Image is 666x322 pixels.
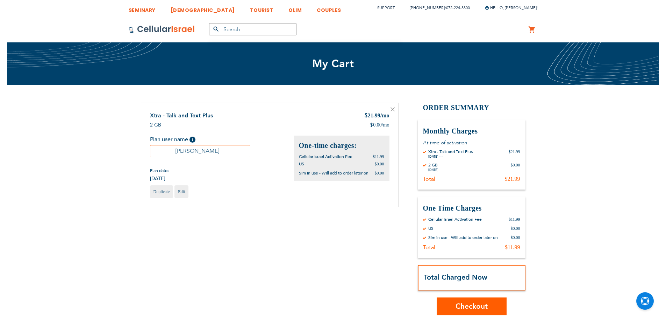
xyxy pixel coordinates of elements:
[129,25,195,34] img: Cellular Israel Logo
[373,154,384,159] span: $11.99
[437,297,507,315] button: Checkout
[509,149,520,159] div: $21.99
[403,3,470,13] li: /
[377,5,395,11] a: Support
[375,162,384,166] span: $0.00
[150,112,213,119] a: Xtra - Talk and Text Plus
[299,170,368,176] span: Sim in use - Will add to order later on
[174,185,188,198] a: Edit
[511,162,520,172] div: $0.00
[423,244,435,251] div: Total
[428,217,482,222] div: Cellular Israel Activation Fee
[511,235,520,240] div: $0.00
[505,176,520,183] div: $21.99
[380,112,389,118] span: /mo
[428,235,498,240] div: Sim in use - Will add to order later on
[382,122,389,129] span: /mo
[150,185,173,198] a: Duplicate
[312,56,354,71] span: My Cart
[364,112,389,120] div: 21.99
[178,189,185,194] span: Edit
[428,149,473,155] div: Xtra - Talk and Text Plus
[509,217,520,222] div: $11.99
[153,189,170,194] span: Duplicate
[209,23,296,35] input: Search
[375,171,384,176] span: $0.00
[428,162,443,168] div: 2 GB
[150,168,169,173] span: Plan dates
[150,122,161,128] span: 2 GB
[370,122,389,129] div: 0.00
[189,137,195,143] span: Help
[423,139,520,146] p: At time of activation
[456,301,488,311] span: Checkout
[505,244,520,251] div: $11.99
[428,226,434,231] div: US
[423,204,520,213] h3: One Time Charges
[171,2,235,15] a: [DEMOGRAPHIC_DATA]
[485,5,538,11] span: Hello, [PERSON_NAME]!
[299,154,352,159] span: Cellular Israel Activation Fee
[364,112,368,120] span: $
[299,141,384,150] h2: One-time charges:
[317,2,341,15] a: COUPLES
[288,2,302,15] a: OLIM
[424,273,487,282] strong: Total Charged Now
[150,175,169,182] span: [DATE]
[511,226,520,231] div: $0.00
[428,155,473,159] div: [DATE] - -
[428,168,443,172] div: [DATE] - -
[410,5,445,11] a: [PHONE_NUMBER]
[370,122,373,129] span: $
[129,2,156,15] a: SEMINARY
[250,2,274,15] a: TOURIST
[418,103,525,113] h2: Order Summary
[150,136,188,143] span: Plan user name
[423,176,435,183] div: Total
[423,126,520,136] h3: Monthly Charges
[446,5,470,11] a: 072-224-3300
[299,161,304,167] span: US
